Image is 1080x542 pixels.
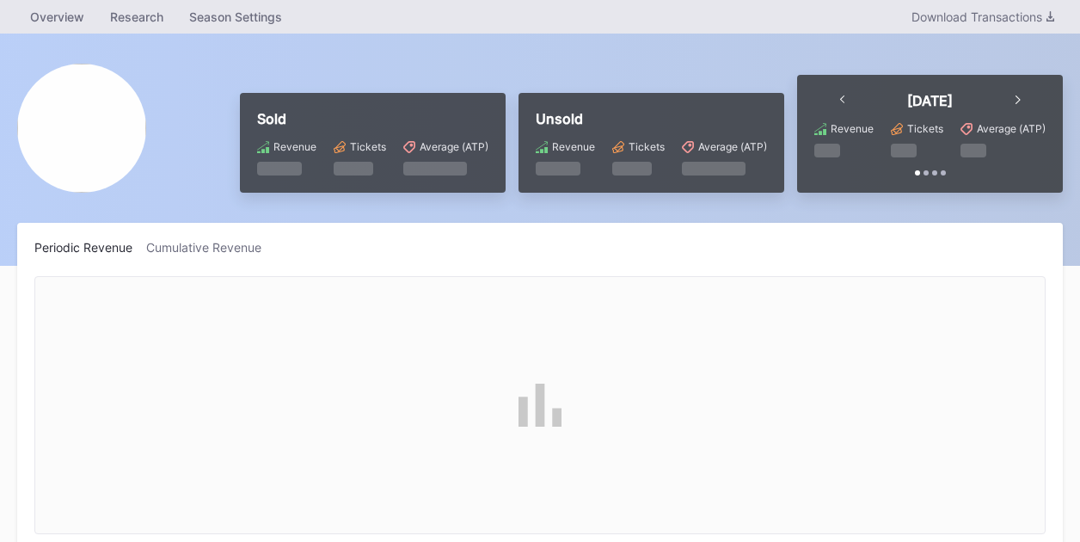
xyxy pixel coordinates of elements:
[552,140,595,153] div: Revenue
[420,140,488,153] div: Average (ATP)
[176,4,295,29] a: Season Settings
[146,240,275,255] div: Cumulative Revenue
[698,140,767,153] div: Average (ATP)
[907,122,943,135] div: Tickets
[97,4,176,29] a: Research
[911,9,1054,24] div: Download Transactions
[34,240,146,255] div: Periodic Revenue
[629,140,665,153] div: Tickets
[977,122,1046,135] div: Average (ATP)
[273,140,316,153] div: Revenue
[17,4,97,29] a: Overview
[536,110,767,127] div: Unsold
[907,92,953,109] div: [DATE]
[257,110,488,127] div: Sold
[903,5,1063,28] button: Download Transactions
[350,140,386,153] div: Tickets
[831,122,874,135] div: Revenue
